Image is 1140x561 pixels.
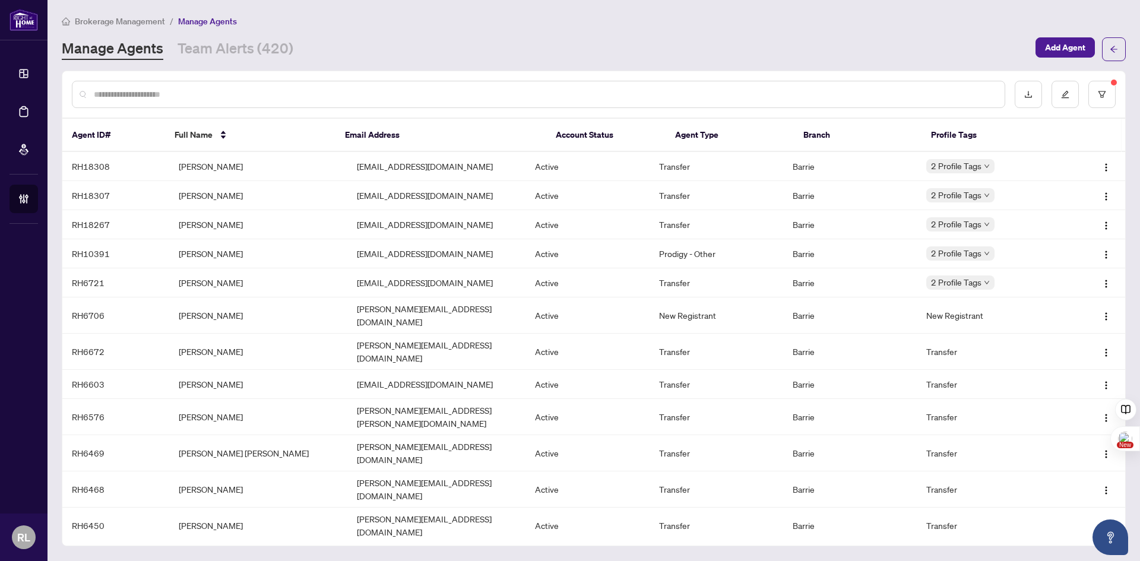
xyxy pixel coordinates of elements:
img: Logo [1101,192,1111,201]
span: 2 Profile Tags [931,246,981,260]
img: logo [9,9,38,31]
td: Barrie [783,210,917,239]
button: Open asap [1092,519,1128,555]
td: Transfer [650,508,783,544]
td: Active [525,399,650,435]
td: [PERSON_NAME] [169,508,347,544]
td: Transfer [917,471,1068,508]
td: Barrie [783,370,917,399]
td: [PERSON_NAME][EMAIL_ADDRESS][PERSON_NAME][DOMAIN_NAME] [347,399,525,435]
td: [PERSON_NAME] [169,268,347,297]
td: RH18267 [62,210,169,239]
td: Barrie [783,435,917,471]
td: Transfer [650,334,783,370]
a: Team Alerts (420) [178,39,293,60]
button: Logo [1097,273,1116,292]
td: Transfer [650,471,783,508]
button: Logo [1097,306,1116,325]
td: RH18307 [62,181,169,210]
td: Active [525,435,650,471]
td: Transfer [650,210,783,239]
span: 2 Profile Tags [931,275,981,289]
th: Branch [794,119,922,152]
button: Logo [1097,516,1116,535]
td: [PERSON_NAME] [169,152,347,181]
td: [PERSON_NAME] [PERSON_NAME] [169,435,347,471]
span: down [984,192,990,198]
span: arrow-left [1110,45,1118,53]
td: RH6603 [62,370,169,399]
td: Active [525,508,650,544]
td: RH10391 [62,239,169,268]
td: Prodigy - Other [650,239,783,268]
span: down [984,251,990,256]
td: Transfer [650,435,783,471]
button: download [1015,81,1042,108]
img: Logo [1101,312,1111,321]
td: [EMAIL_ADDRESS][DOMAIN_NAME] [347,268,525,297]
button: Logo [1097,342,1116,361]
td: [PERSON_NAME] [169,210,347,239]
button: Add Agent [1035,37,1095,58]
td: [PERSON_NAME][EMAIL_ADDRESS][DOMAIN_NAME] [347,471,525,508]
span: down [984,163,990,169]
td: RH6706 [62,297,169,334]
img: Logo [1101,413,1111,423]
td: [PERSON_NAME] [169,297,347,334]
th: Agent Type [666,119,794,152]
img: Logo [1101,381,1111,390]
button: Logo [1097,157,1116,176]
span: 2 Profile Tags [931,188,981,202]
td: [PERSON_NAME][EMAIL_ADDRESS][DOMAIN_NAME] [347,297,525,334]
td: [PERSON_NAME][EMAIL_ADDRESS][DOMAIN_NAME] [347,334,525,370]
td: RH6468 [62,471,169,508]
td: [PERSON_NAME] [169,181,347,210]
button: Logo [1097,375,1116,394]
td: [PERSON_NAME] [169,239,347,268]
td: RH6450 [62,508,169,544]
span: home [62,17,70,26]
img: Logo [1101,348,1111,357]
td: Transfer [650,370,783,399]
span: filter [1098,90,1106,99]
td: Barrie [783,268,917,297]
td: Active [525,268,650,297]
img: Logo [1101,449,1111,459]
td: Active [525,471,650,508]
td: Active [525,181,650,210]
td: [PERSON_NAME][EMAIL_ADDRESS][DOMAIN_NAME] [347,435,525,471]
button: Logo [1097,480,1116,499]
td: Transfer [917,334,1068,370]
td: RH6576 [62,399,169,435]
span: Add Agent [1045,38,1085,57]
img: Logo [1101,163,1111,172]
td: Barrie [783,508,917,544]
td: [EMAIL_ADDRESS][DOMAIN_NAME] [347,181,525,210]
td: [PERSON_NAME] [169,471,347,508]
span: Manage Agents [178,16,237,27]
td: Active [525,210,650,239]
img: Logo [1101,486,1111,495]
button: Logo [1097,215,1116,234]
td: Active [525,370,650,399]
td: Barrie [783,471,917,508]
span: 2 Profile Tags [931,159,981,173]
a: Manage Agents [62,39,163,60]
img: Logo [1101,250,1111,259]
li: / [170,14,173,28]
td: Barrie [783,334,917,370]
span: edit [1061,90,1069,99]
td: Transfer [650,152,783,181]
td: RH18308 [62,152,169,181]
td: [PERSON_NAME] [169,399,347,435]
td: RH6469 [62,435,169,471]
td: New Registrant [917,297,1068,334]
td: Active [525,297,650,334]
td: New Registrant [650,297,783,334]
span: download [1024,90,1033,99]
td: Transfer [650,268,783,297]
span: Brokerage Management [75,16,165,27]
span: 2 Profile Tags [931,217,981,231]
span: down [984,221,990,227]
td: Active [525,152,650,181]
